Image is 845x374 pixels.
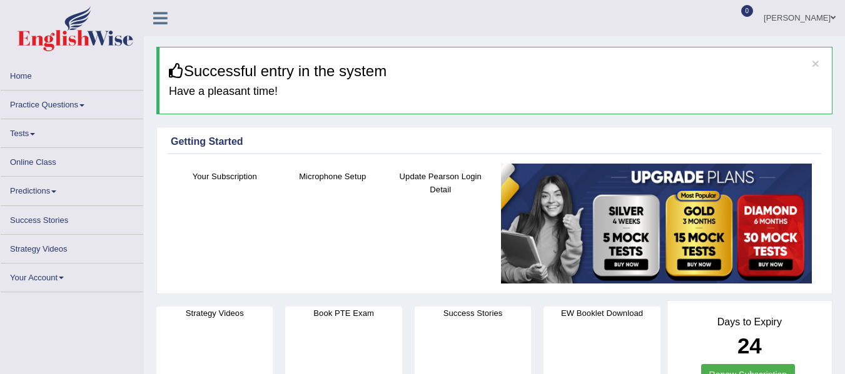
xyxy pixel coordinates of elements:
h4: Your Subscription [177,170,273,183]
h4: EW Booklet Download [544,307,660,320]
a: Online Class [1,148,143,172]
h4: Strategy Videos [156,307,273,320]
b: 24 [737,333,762,358]
h4: Have a pleasant time! [169,86,822,98]
div: Getting Started [171,134,818,149]
h4: Book PTE Exam [285,307,402,320]
h3: Successful entry in the system [169,63,822,79]
button: × [812,57,819,70]
h4: Days to Expiry [681,317,818,328]
img: small5.jpg [501,164,812,284]
a: Success Stories [1,206,143,230]
h4: Success Stories [415,307,531,320]
a: Strategy Videos [1,235,143,259]
a: Home [1,62,143,86]
a: Practice Questions [1,91,143,115]
span: 0 [741,5,754,17]
a: Tests [1,119,143,144]
a: Predictions [1,177,143,201]
a: Your Account [1,263,143,288]
h4: Microphone Setup [285,170,381,183]
h4: Update Pearson Login Detail [393,170,488,196]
